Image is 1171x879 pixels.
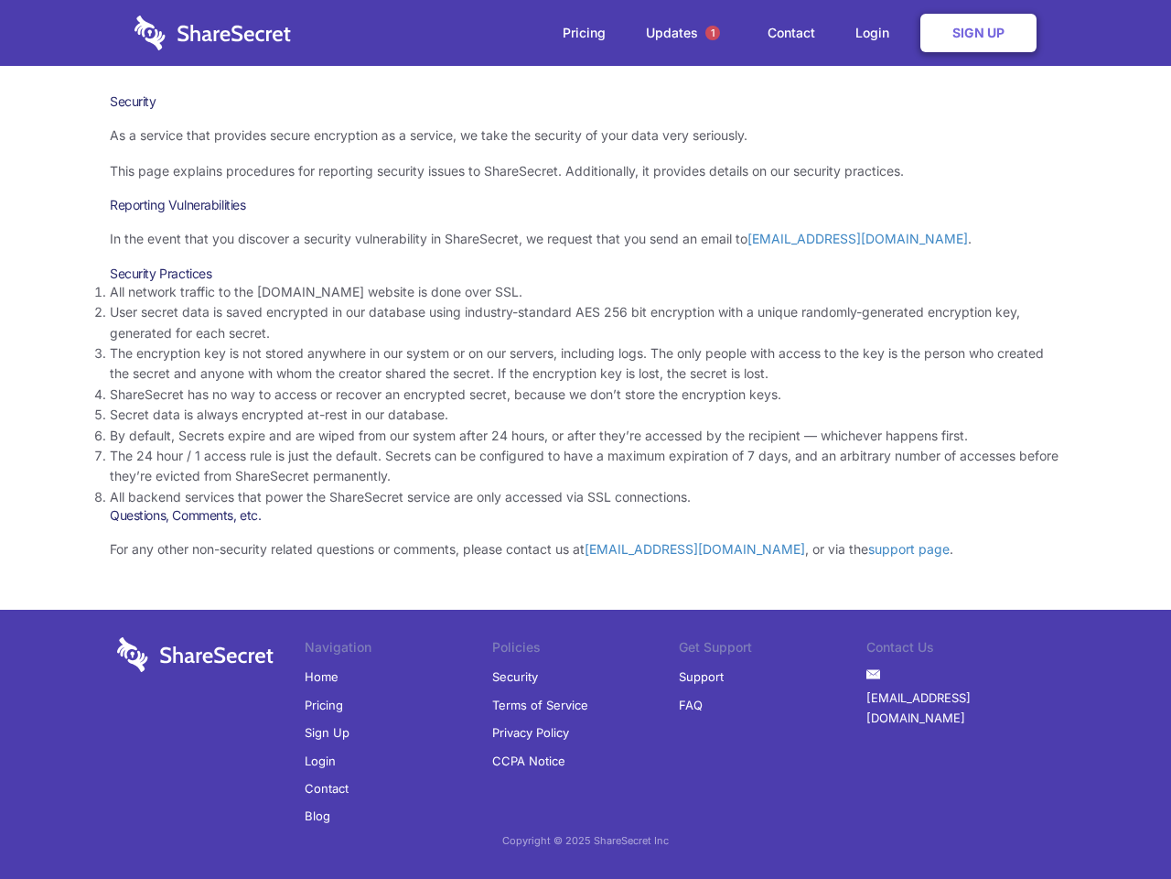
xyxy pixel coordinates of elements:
[305,663,338,690] a: Home
[110,343,1061,385] li: The encryption key is not stored anywhere in our system or on our servers, including logs. The on...
[679,691,703,719] a: FAQ
[679,637,866,663] li: Get Support
[749,5,833,61] a: Contact
[110,385,1061,405] li: ShareSecret has no way to access or recover an encrypted secret, because we don’t store the encry...
[110,487,1061,507] li: All backend services that power the ShareSecret service are only accessed via SSL connections.
[110,282,1061,302] li: All network traffic to the [DOMAIN_NAME] website is done over SSL.
[747,231,968,246] a: [EMAIL_ADDRESS][DOMAIN_NAME]
[305,775,349,802] a: Contact
[305,719,349,746] a: Sign Up
[492,719,569,746] a: Privacy Policy
[305,637,492,663] li: Navigation
[679,663,724,690] a: Support
[305,802,330,830] a: Blog
[110,125,1061,146] p: As a service that provides secure encryption as a service, we take the security of your data very...
[110,446,1061,487] li: The 24 hour / 1 access rule is just the default. Secrets can be configured to have a maximum expi...
[492,747,565,775] a: CCPA Notice
[492,663,538,690] a: Security
[110,229,1061,249] p: In the event that you discover a security vulnerability in ShareSecret, we request that you send ...
[305,747,336,775] a: Login
[110,93,1061,110] h1: Security
[117,637,274,672] img: logo-wordmark-white-trans-d4663122ce5f474addd5e946df7df03e33cb6a1c49d2221995e7729f52c070b2.svg
[110,161,1061,181] p: This page explains procedures for reporting security issues to ShareSecret. Additionally, it prov...
[837,5,917,61] a: Login
[110,507,1061,524] h3: Questions, Comments, etc.
[305,691,343,719] a: Pricing
[585,541,805,557] a: [EMAIL_ADDRESS][DOMAIN_NAME]
[134,16,291,50] img: logo-wordmark-white-trans-d4663122ce5f474addd5e946df7df03e33cb6a1c49d2221995e7729f52c070b2.svg
[110,405,1061,425] li: Secret data is always encrypted at-rest in our database.
[492,691,588,719] a: Terms of Service
[866,637,1054,663] li: Contact Us
[920,14,1037,52] a: Sign Up
[110,197,1061,213] h3: Reporting Vulnerabilities
[492,637,680,663] li: Policies
[544,5,624,61] a: Pricing
[110,302,1061,343] li: User secret data is saved encrypted in our database using industry-standard AES 256 bit encryptio...
[110,426,1061,446] li: By default, Secrets expire and are wiped from our system after 24 hours, or after they’re accesse...
[866,684,1054,732] a: [EMAIL_ADDRESS][DOMAIN_NAME]
[110,266,1061,282] h3: Security Practices
[705,26,720,40] span: 1
[868,541,950,557] a: support page
[110,539,1061,559] p: For any other non-security related questions or comments, please contact us at , or via the .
